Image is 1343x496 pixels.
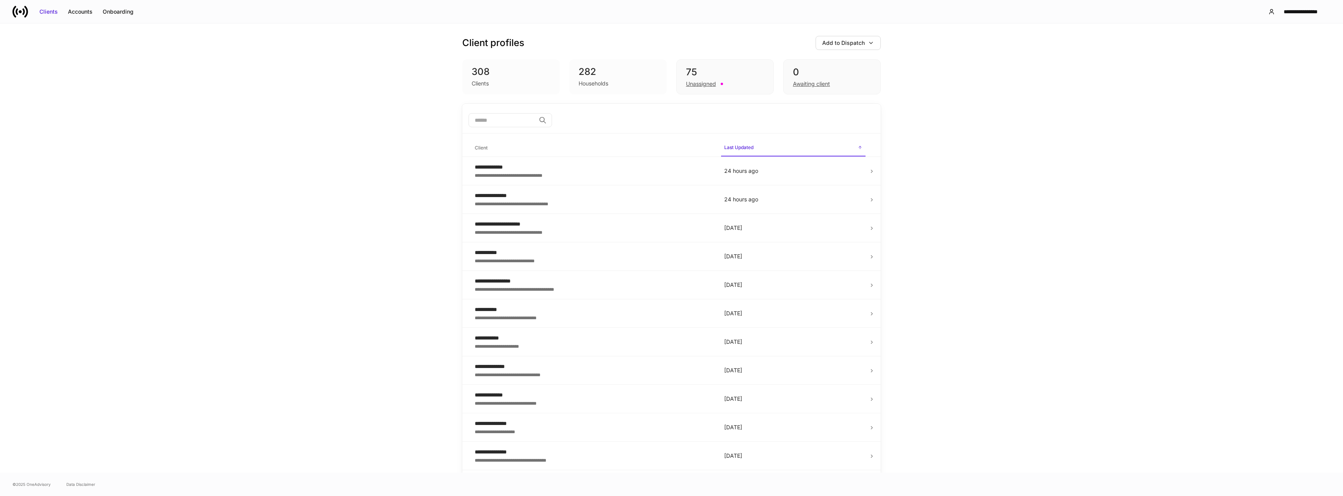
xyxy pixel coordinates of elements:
h6: Last Updated [724,144,753,151]
p: [DATE] [724,452,862,460]
button: Onboarding [98,5,139,18]
div: Unassigned [686,80,716,88]
div: 0 [793,66,871,78]
p: [DATE] [724,224,862,232]
h6: Client [475,144,488,151]
span: Last Updated [721,140,866,156]
div: Accounts [68,8,93,16]
a: Data Disclaimer [66,481,95,487]
div: Onboarding [103,8,134,16]
div: Awaiting client [793,80,830,88]
div: Clients [39,8,58,16]
h3: Client profiles [462,37,524,49]
p: [DATE] [724,338,862,346]
div: 308 [472,66,550,78]
div: 75 [686,66,764,78]
button: Clients [34,5,63,18]
p: 24 hours ago [724,196,862,203]
div: 75Unassigned [676,59,774,94]
p: [DATE] [724,309,862,317]
div: 0Awaiting client [783,59,881,94]
p: [DATE] [724,366,862,374]
p: [DATE] [724,395,862,403]
button: Add to Dispatch [816,36,881,50]
button: Accounts [63,5,98,18]
p: [DATE] [724,281,862,289]
div: Clients [472,80,489,87]
p: [DATE] [724,423,862,431]
span: © 2025 OneAdvisory [12,481,51,487]
div: Add to Dispatch [822,39,865,47]
div: Households [579,80,608,87]
span: Client [472,140,715,156]
p: [DATE] [724,252,862,260]
div: 282 [579,66,657,78]
p: 24 hours ago [724,167,862,175]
